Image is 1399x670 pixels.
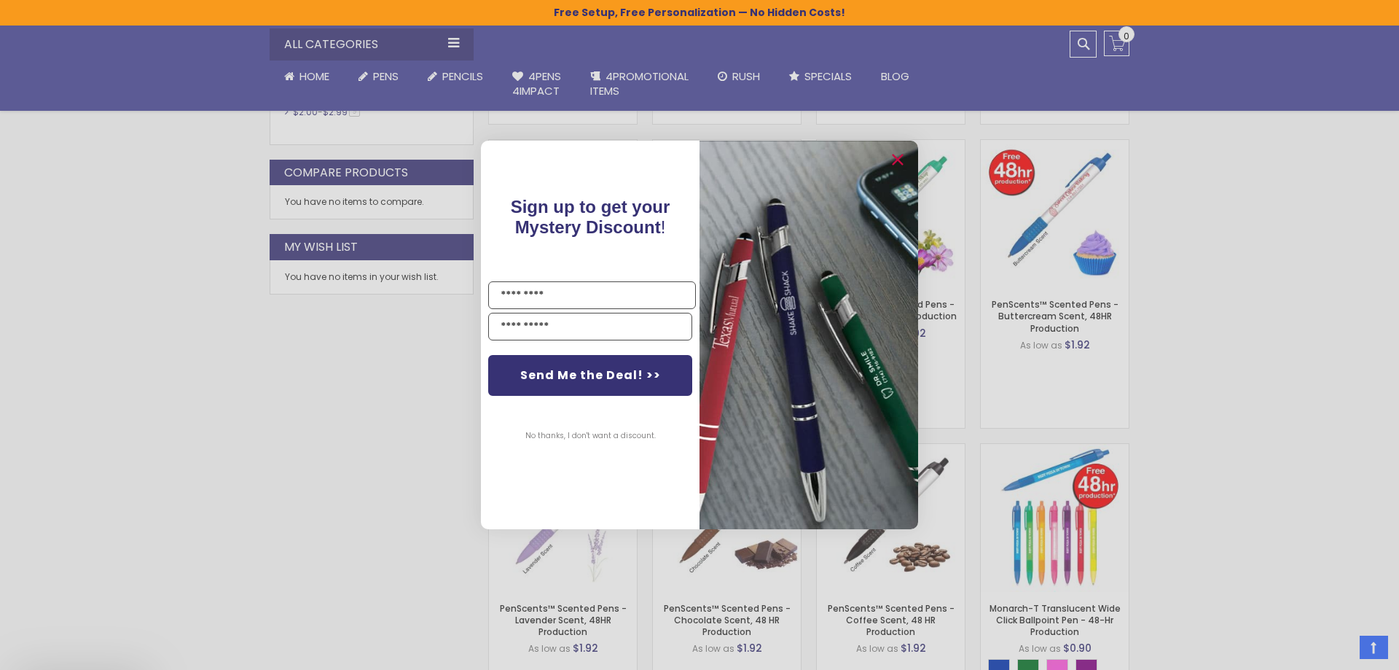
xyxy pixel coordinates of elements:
[886,148,909,171] button: Close dialog
[518,418,663,454] button: No thanks, I don't want a discount.
[488,355,692,396] button: Send Me the Deal! >>
[511,197,670,237] span: Sign up to get your Mystery Discount
[699,141,918,529] img: pop-up-image
[511,197,670,237] span: !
